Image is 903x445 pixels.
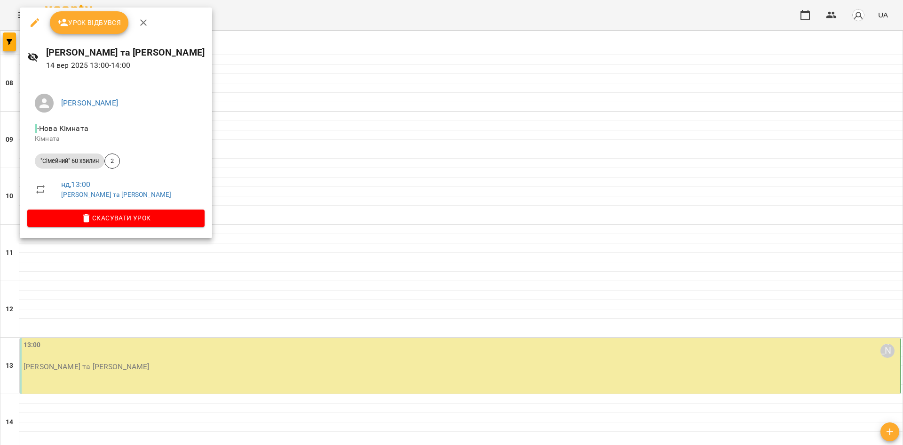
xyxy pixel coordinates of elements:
[35,157,104,165] span: "Сімейний" 60 хвилин
[35,212,197,224] span: Скасувати Урок
[104,154,120,169] div: 2
[27,210,205,227] button: Скасувати Урок
[105,157,119,165] span: 2
[50,11,129,34] button: Урок відбувся
[46,60,205,71] p: 14 вер 2025 13:00 - 14:00
[61,180,90,189] a: нд , 13:00
[46,45,205,60] h6: [PERSON_NAME] та [PERSON_NAME]
[35,124,90,133] span: - Нова Кімната
[61,191,171,198] a: [PERSON_NAME] та [PERSON_NAME]
[61,98,118,107] a: [PERSON_NAME]
[57,17,121,28] span: Урок відбувся
[35,134,197,144] p: Кімната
